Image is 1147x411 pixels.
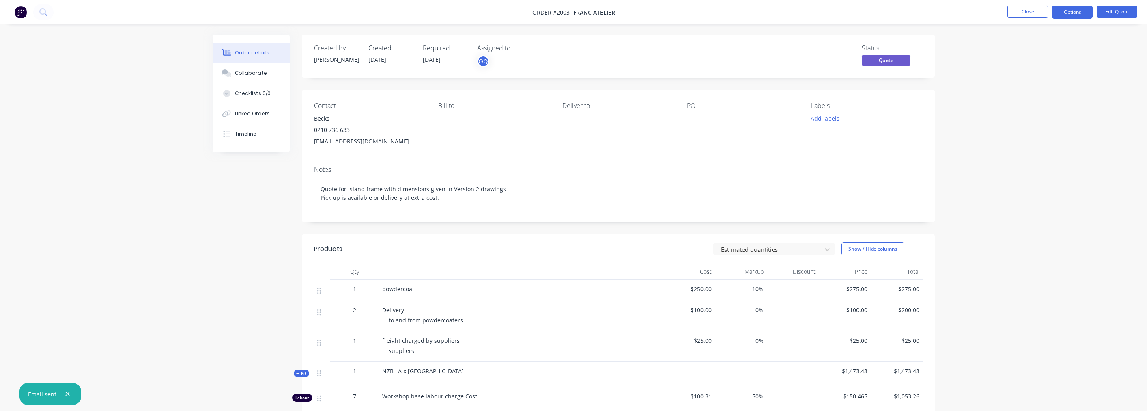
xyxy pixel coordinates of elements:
[235,90,271,97] div: Checklists 0/0
[389,316,463,324] span: to and from powdercoaters
[235,130,256,138] div: Timeline
[314,113,425,147] div: Becks0210 736 633[EMAIL_ADDRESS][DOMAIN_NAME]
[862,44,923,52] div: Status
[296,370,307,376] span: Kit
[314,136,425,147] div: [EMAIL_ADDRESS][DOMAIN_NAME]
[353,392,356,400] span: 7
[235,110,270,117] div: Linked Orders
[314,102,425,110] div: Contact
[368,56,386,63] span: [DATE]
[874,285,919,293] span: $275.00
[15,6,27,18] img: Factory
[235,49,269,56] div: Order details
[423,44,467,52] div: Required
[1097,6,1137,18] button: Edit Quote
[382,306,404,314] span: Delivery
[213,104,290,124] button: Linked Orders
[811,102,922,110] div: Labels
[294,370,309,377] button: Kit
[687,102,798,110] div: PO
[862,55,910,65] span: Quote
[353,285,356,293] span: 1
[874,392,919,400] span: $1,053.26
[1052,6,1093,19] button: Options
[213,43,290,63] button: Order details
[663,264,715,280] div: Cost
[368,44,413,52] div: Created
[871,264,923,280] div: Total
[874,306,919,314] span: $200.00
[235,69,267,77] div: Collaborate
[477,44,558,52] div: Assigned to
[382,367,464,375] span: NZB LA x [GEOGRAPHIC_DATA]
[292,394,312,402] div: Labour
[314,124,425,136] div: 0210 736 633
[666,285,712,293] span: $250.00
[314,113,425,124] div: Becks
[382,337,460,344] span: freight charged by suppliers
[822,336,867,345] span: $25.00
[353,336,356,345] span: 1
[819,264,871,280] div: Price
[718,392,764,400] span: 50%
[666,392,712,400] span: $100.31
[314,55,359,64] div: [PERSON_NAME]
[382,285,414,293] span: powdercoat
[562,102,674,110] div: Deliver to
[822,392,867,400] span: $150.465
[822,306,867,314] span: $100.00
[213,83,290,104] button: Checklists 0/0
[382,392,477,400] span: Workshop base labour charge Cost
[330,264,379,280] div: Qty
[28,390,56,398] div: Email sent
[353,367,356,375] span: 1
[438,102,549,110] div: Bill to
[213,124,290,144] button: Timeline
[314,166,923,173] div: Notes
[666,306,712,314] span: $100.00
[314,244,342,254] div: Products
[874,336,919,345] span: $25.00
[213,63,290,83] button: Collaborate
[477,55,489,67] button: GQ
[807,113,844,124] button: Add labels
[573,9,615,16] a: Franc Atelier
[353,306,356,314] span: 2
[841,242,904,255] button: Show / Hide columns
[718,336,764,345] span: 0%
[715,264,767,280] div: Markup
[718,306,764,314] span: 0%
[718,285,764,293] span: 10%
[767,264,819,280] div: Discount
[1007,6,1048,18] button: Close
[532,9,573,16] span: Order #2003 -
[423,56,441,63] span: [DATE]
[666,336,712,345] span: $25.00
[314,44,359,52] div: Created by
[874,367,919,375] span: $1,473.43
[822,367,867,375] span: $1,473.43
[389,347,414,355] span: suppliers
[314,177,923,210] div: Quote for Island frame with dimensions given in Version 2 drawings Pick up is available or delive...
[822,285,867,293] span: $275.00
